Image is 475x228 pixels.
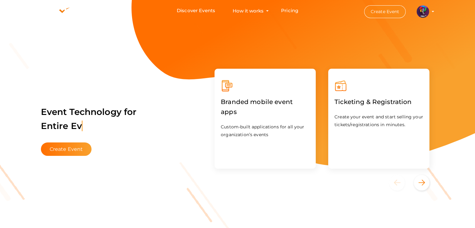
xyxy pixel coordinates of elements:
a: Ticketing & Registration [334,99,412,105]
img: 5BK8ZL5P_small.png [417,5,429,18]
a: Pricing [281,5,298,17]
a: Discover Events [177,5,215,17]
label: Branded mobile event apps [221,92,309,121]
button: How it works [231,5,265,17]
button: Create Event [41,142,92,156]
button: Next [414,175,429,191]
span: Entire Ev [41,121,82,131]
button: Previous [389,175,413,191]
p: Create your event and start selling your tickets/registrations in minutes. [334,113,423,129]
label: Event Technology for [41,97,137,141]
p: Custom-built applications for all your organization’s events [221,123,309,139]
label: Ticketing & Registration [334,92,412,112]
button: Create Event [364,5,406,18]
a: Branded mobile event apps [221,109,309,115]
